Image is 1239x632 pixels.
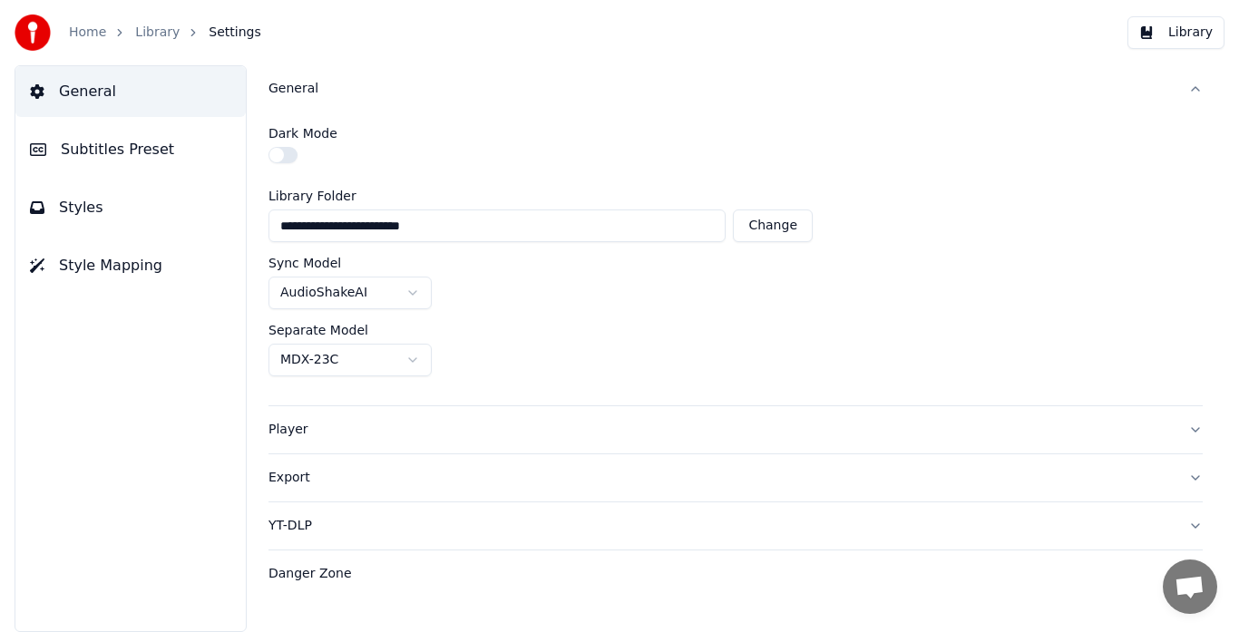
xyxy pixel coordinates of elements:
[69,24,261,42] nav: breadcrumb
[268,65,1203,112] button: General
[268,421,1174,439] div: Player
[268,502,1203,549] button: YT-DLP
[15,182,246,233] button: Styles
[268,127,337,140] label: Dark Mode
[268,550,1203,598] button: Danger Zone
[209,24,260,42] span: Settings
[69,24,106,42] a: Home
[268,517,1174,535] div: YT-DLP
[61,139,174,160] span: Subtitles Preset
[15,15,51,51] img: youka
[59,81,116,102] span: General
[15,240,246,291] button: Style Mapping
[268,469,1174,487] div: Export
[59,255,162,277] span: Style Mapping
[268,190,813,202] label: Library Folder
[268,406,1203,453] button: Player
[268,454,1203,501] button: Export
[59,197,103,219] span: Styles
[1127,16,1224,49] button: Library
[1163,559,1217,614] div: Open chat
[268,257,341,269] label: Sync Model
[135,24,180,42] a: Library
[268,112,1203,405] div: General
[268,80,1174,98] div: General
[733,209,813,242] button: Change
[268,324,368,336] label: Separate Model
[268,565,1174,583] div: Danger Zone
[15,124,246,175] button: Subtitles Preset
[15,66,246,117] button: General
